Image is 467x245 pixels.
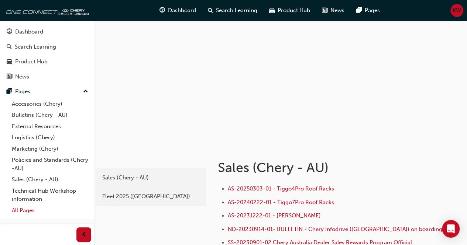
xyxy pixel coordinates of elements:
[9,121,91,132] a: External Resources
[9,132,91,143] a: Logistics (Chery)
[350,3,386,18] a: pages-iconPages
[168,6,196,15] span: Dashboard
[99,171,203,184] a: Sales (Chery - AU)
[3,40,91,54] a: Search Learning
[99,190,203,203] a: Fleet 2025 ([GEOGRAPHIC_DATA])
[9,143,91,155] a: Marketing (Chery)
[9,205,91,216] a: All Pages
[330,6,344,15] span: News
[269,6,275,15] span: car-icon
[3,24,91,85] button: DashboardSearch LearningProduct HubNews
[102,174,199,182] div: Sales (Chery - AU)
[9,98,91,110] a: Accessories (Chery)
[7,88,12,95] span: pages-icon
[442,220,460,238] div: Open Intercom Messenger
[218,160,411,176] h1: Sales (Chery - AU)
[7,74,12,80] span: news-icon
[202,3,263,18] a: search-iconSearch Learning
[154,3,202,18] a: guage-iconDashboard
[9,154,91,174] a: Policies and Standards (Chery -AU)
[228,212,321,219] a: AS-20231222-01 - [PERSON_NAME]
[263,3,316,18] a: car-iconProduct Hub
[159,6,165,15] span: guage-icon
[3,25,91,39] a: Dashboard
[3,85,91,98] button: Pages
[365,6,380,15] span: Pages
[3,70,91,84] a: News
[9,109,91,121] a: Bulletins (Chery - AU)
[15,87,30,96] div: Pages
[3,55,91,69] a: Product Hub
[450,4,463,17] button: KW
[7,44,12,50] span: search-icon
[356,6,362,15] span: pages-icon
[316,3,350,18] a: news-iconNews
[453,6,461,15] span: KW
[208,6,213,15] span: search-icon
[216,6,257,15] span: Search Learning
[4,3,89,18] img: oneconnect
[9,185,91,205] a: Technical Hub Workshop information
[278,6,310,15] span: Product Hub
[9,174,91,185] a: Sales (Chery - AU)
[102,192,199,201] div: Fleet 2025 ([GEOGRAPHIC_DATA])
[83,87,88,97] span: up-icon
[15,57,48,66] div: Product Hub
[81,230,87,239] span: prev-icon
[228,199,334,206] a: AS-20240222-01 - Tiggo7Pro Roof Racks
[322,6,327,15] span: news-icon
[228,226,442,232] a: ND-20230914-01- BULLETIN - Chery Infodrive ([GEOGRAPHIC_DATA]) on boarding
[15,43,56,51] div: Search Learning
[15,73,29,81] div: News
[7,59,12,65] span: car-icon
[228,185,334,192] a: AS-20250303-01 - Tiggo4Pro Roof Racks
[7,29,12,35] span: guage-icon
[15,28,43,36] div: Dashboard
